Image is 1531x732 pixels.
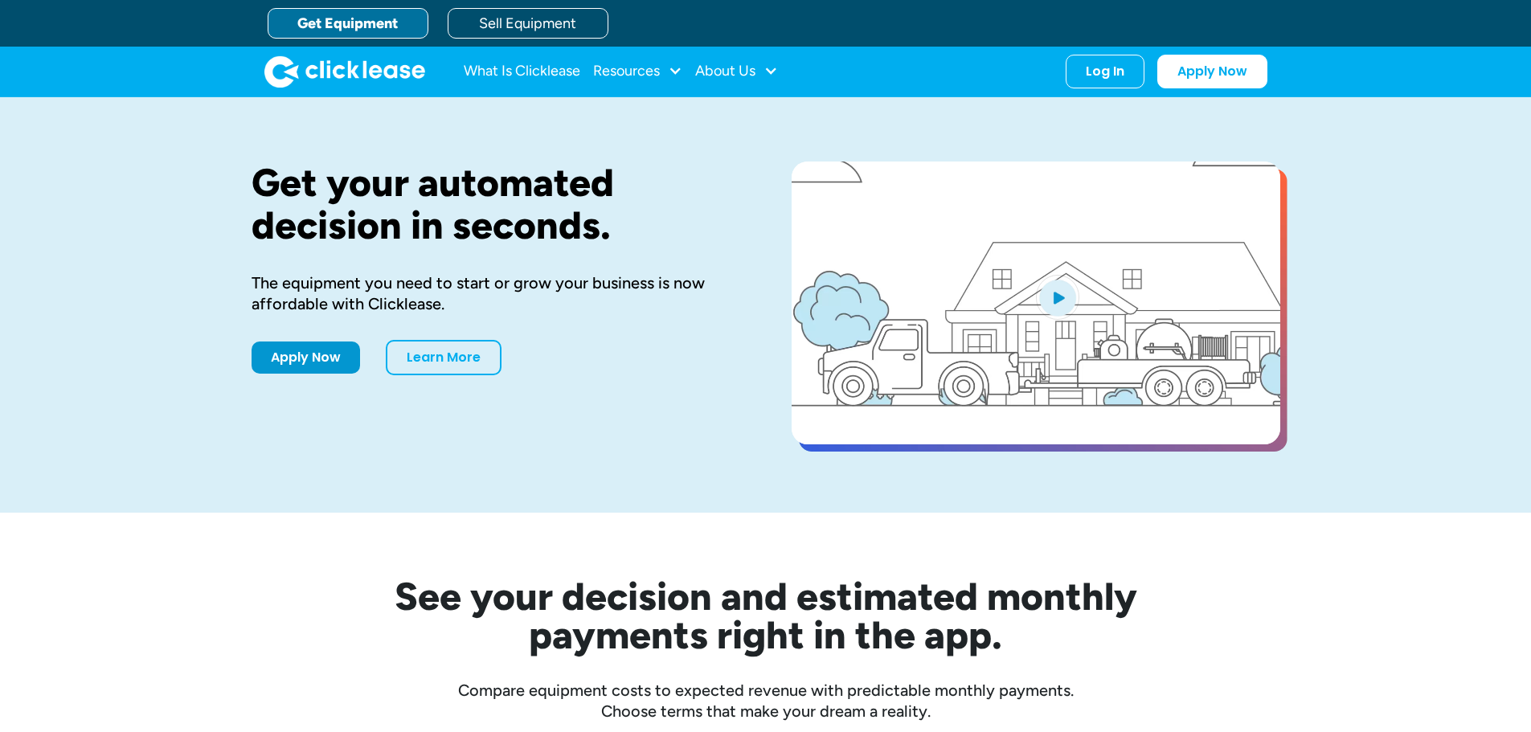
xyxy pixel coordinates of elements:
a: Sell Equipment [448,8,608,39]
h1: Get your automated decision in seconds. [252,162,740,247]
a: Get Equipment [268,8,428,39]
img: Clicklease logo [264,55,425,88]
a: Apply Now [252,341,360,374]
div: Compare equipment costs to expected revenue with predictable monthly payments. Choose terms that ... [252,680,1280,722]
div: Log In [1086,63,1124,80]
div: The equipment you need to start or grow your business is now affordable with Clicklease. [252,272,740,314]
a: What Is Clicklease [464,55,580,88]
a: home [264,55,425,88]
div: Resources [593,55,682,88]
a: Apply Now [1157,55,1267,88]
h2: See your decision and estimated monthly payments right in the app. [316,577,1216,654]
div: About Us [695,55,778,88]
img: Blue play button logo on a light blue circular background [1036,275,1079,320]
a: Learn More [386,340,501,375]
a: open lightbox [792,162,1280,444]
